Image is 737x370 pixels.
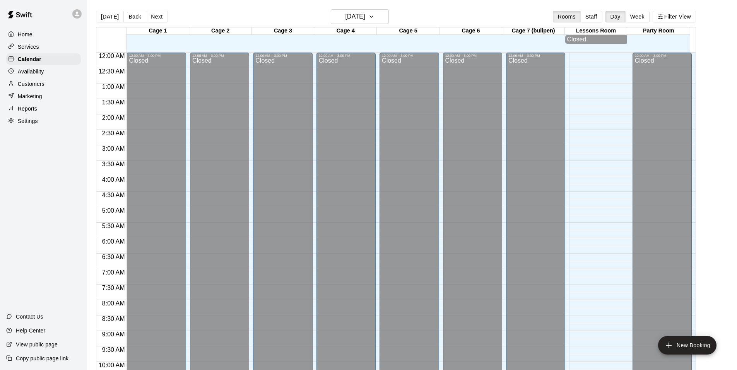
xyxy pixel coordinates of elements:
p: Help Center [16,327,45,334]
button: [DATE] [96,11,124,22]
span: 8:30 AM [100,315,127,322]
div: Cage 6 [439,27,502,35]
span: 2:30 AM [100,130,127,136]
button: Back [123,11,146,22]
a: Customers [6,78,81,90]
div: 12:00 AM – 3:00 PM [319,54,373,58]
button: Staff [580,11,602,22]
p: Services [18,43,39,51]
p: Contact Us [16,313,43,321]
p: Marketing [18,92,42,100]
button: Day [605,11,626,22]
span: 12:30 AM [97,68,127,75]
button: [DATE] [331,9,389,24]
span: 5:30 AM [100,223,127,229]
span: 8:00 AM [100,300,127,307]
span: 3:30 AM [100,161,127,167]
span: 4:00 AM [100,176,127,183]
div: 12:00 AM – 3:00 PM [508,54,563,58]
button: Week [625,11,650,22]
button: Next [146,11,168,22]
button: Filter View [653,11,696,22]
div: 12:00 AM – 3:00 PM [382,54,436,58]
p: View public page [16,341,58,348]
div: Cage 7 (bullpen) [502,27,565,35]
p: Home [18,31,32,38]
span: 6:30 AM [100,254,127,260]
span: 1:00 AM [100,84,127,90]
div: Closed [567,36,625,43]
button: Rooms [553,11,581,22]
span: 12:00 AM [97,53,127,59]
a: Home [6,29,81,40]
div: Cage 4 [314,27,377,35]
span: 2:00 AM [100,114,127,121]
a: Availability [6,66,81,77]
a: Marketing [6,90,81,102]
div: Cage 2 [189,27,252,35]
div: 12:00 AM – 3:00 PM [445,54,500,58]
div: Cage 1 [127,27,189,35]
div: Party Room [627,27,690,35]
span: 7:30 AM [100,285,127,291]
a: Calendar [6,53,81,65]
span: 6:00 AM [100,238,127,245]
span: 3:00 AM [100,145,127,152]
div: Cage 3 [252,27,315,35]
span: 7:00 AM [100,269,127,276]
div: Lessons Room [565,27,628,35]
p: Copy public page link [16,355,68,362]
span: 9:00 AM [100,331,127,338]
div: Cage 5 [377,27,439,35]
span: 1:30 AM [100,99,127,106]
button: add [658,336,716,355]
h6: [DATE] [345,11,365,22]
p: Settings [18,117,38,125]
span: 10:00 AM [97,362,127,368]
a: Settings [6,115,81,127]
p: Calendar [18,55,41,63]
div: 12:00 AM – 3:00 PM [192,54,247,58]
div: 12:00 AM – 3:00 PM [255,54,310,58]
span: 9:30 AM [100,346,127,353]
div: 12:00 AM – 3:00 PM [635,54,689,58]
p: Customers [18,80,44,88]
a: Reports [6,103,81,114]
span: 5:00 AM [100,207,127,214]
div: 12:00 AM – 3:00 PM [129,54,183,58]
a: Services [6,41,81,53]
span: 4:30 AM [100,192,127,198]
p: Availability [18,68,44,75]
p: Reports [18,105,37,113]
